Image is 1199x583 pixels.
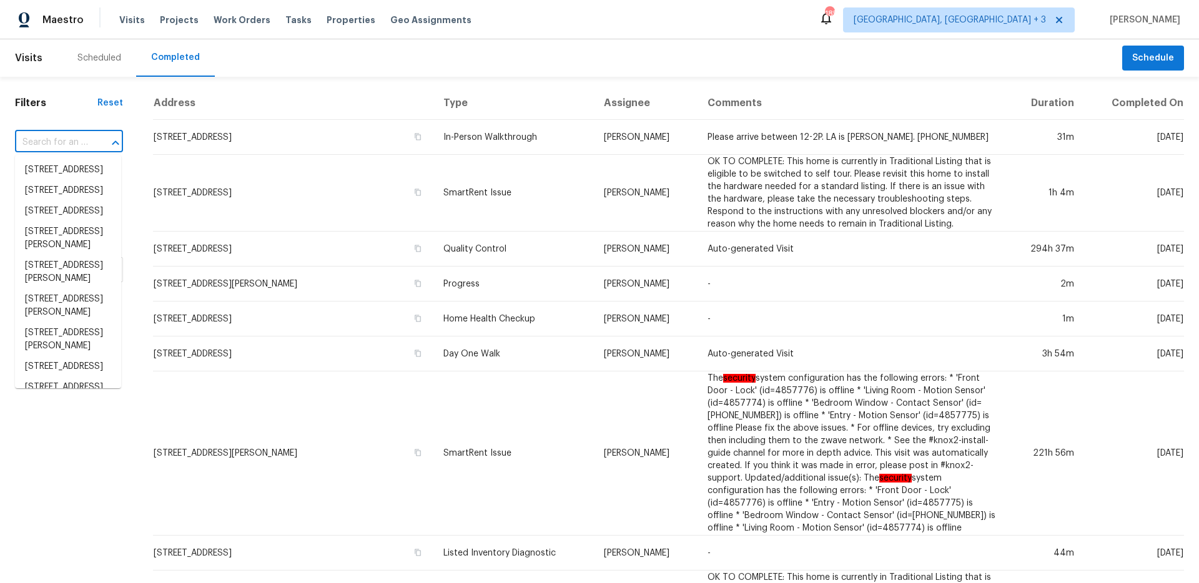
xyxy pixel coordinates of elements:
[15,133,88,152] input: Search for an address...
[412,313,423,324] button: Copy Address
[412,187,423,198] button: Copy Address
[594,301,698,336] td: [PERSON_NAME]
[698,267,1007,301] td: -
[825,7,834,20] div: 185
[594,536,698,571] td: [PERSON_NAME]
[698,536,1007,571] td: -
[15,180,121,201] li: [STREET_ADDRESS]
[390,14,471,26] span: Geo Assignments
[153,232,433,267] td: [STREET_ADDRESS]
[153,267,433,301] td: [STREET_ADDRESS][PERSON_NAME]
[15,323,121,356] li: [STREET_ADDRESS][PERSON_NAME]
[412,447,423,458] button: Copy Address
[594,155,698,232] td: [PERSON_NAME]
[1084,155,1184,232] td: [DATE]
[1084,336,1184,371] td: [DATE]
[15,222,121,255] li: [STREET_ADDRESS][PERSON_NAME]
[594,120,698,155] td: [PERSON_NAME]
[412,278,423,289] button: Copy Address
[77,52,121,64] div: Scheduled
[1105,14,1180,26] span: [PERSON_NAME]
[285,16,312,24] span: Tasks
[1084,120,1184,155] td: [DATE]
[97,97,123,109] div: Reset
[15,97,97,109] h1: Filters
[15,255,121,289] li: [STREET_ADDRESS][PERSON_NAME]
[1007,87,1084,120] th: Duration
[594,371,698,536] td: [PERSON_NAME]
[1084,536,1184,571] td: [DATE]
[153,536,433,571] td: [STREET_ADDRESS]
[698,87,1007,120] th: Comments
[1084,87,1184,120] th: Completed On
[1007,301,1084,336] td: 1m
[160,14,199,26] span: Projects
[698,155,1007,232] td: OK TO COMPLETE: This home is currently in Traditional Listing that is eligible to be switched to ...
[594,232,698,267] td: [PERSON_NAME]
[42,14,84,26] span: Maestro
[15,160,121,180] li: [STREET_ADDRESS]
[1007,232,1084,267] td: 294h 37m
[15,289,121,323] li: [STREET_ADDRESS][PERSON_NAME]
[15,44,42,72] span: Visits
[412,547,423,558] button: Copy Address
[698,336,1007,371] td: Auto-generated Visit
[698,301,1007,336] td: -
[1084,232,1184,267] td: [DATE]
[854,14,1046,26] span: [GEOGRAPHIC_DATA], [GEOGRAPHIC_DATA] + 3
[153,155,433,232] td: [STREET_ADDRESS]
[153,87,433,120] th: Address
[1084,371,1184,536] td: [DATE]
[433,536,594,571] td: Listed Inventory Diagnostic
[151,51,200,64] div: Completed
[433,120,594,155] td: In-Person Walkthrough
[433,87,594,120] th: Type
[412,243,423,254] button: Copy Address
[327,14,375,26] span: Properties
[1122,46,1184,71] button: Schedule
[119,14,145,26] span: Visits
[15,356,121,377] li: [STREET_ADDRESS]
[1132,51,1174,66] span: Schedule
[433,301,594,336] td: Home Health Checkup
[698,120,1007,155] td: Please arrive between 12-2P. LA is [PERSON_NAME]. [PHONE_NUMBER]
[1007,120,1084,155] td: 31m
[15,201,121,222] li: [STREET_ADDRESS]
[153,301,433,336] td: [STREET_ADDRESS]
[15,377,121,411] li: [STREET_ADDRESS][PERSON_NAME]
[1007,155,1084,232] td: 1h 4m
[153,336,433,371] td: [STREET_ADDRESS]
[1084,267,1184,301] td: [DATE]
[433,155,594,232] td: SmartRent Issue
[698,232,1007,267] td: Auto-generated Visit
[879,474,912,483] em: security
[594,336,698,371] td: [PERSON_NAME]
[153,371,433,536] td: [STREET_ADDRESS][PERSON_NAME]
[1084,301,1184,336] td: [DATE]
[1007,371,1084,536] td: 221h 56m
[153,120,433,155] td: [STREET_ADDRESS]
[723,374,756,383] em: security
[1007,536,1084,571] td: 44m
[412,131,423,142] button: Copy Address
[698,371,1007,536] td: The system configuration has the following errors: * 'Front Door - Lock' (id=4857776) is offline ...
[412,348,423,359] button: Copy Address
[107,134,124,152] button: Close
[1007,267,1084,301] td: 2m
[594,267,698,301] td: [PERSON_NAME]
[433,371,594,536] td: SmartRent Issue
[433,336,594,371] td: Day One Walk
[594,87,698,120] th: Assignee
[214,14,270,26] span: Work Orders
[1007,336,1084,371] td: 3h 54m
[433,267,594,301] td: Progress
[433,232,594,267] td: Quality Control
